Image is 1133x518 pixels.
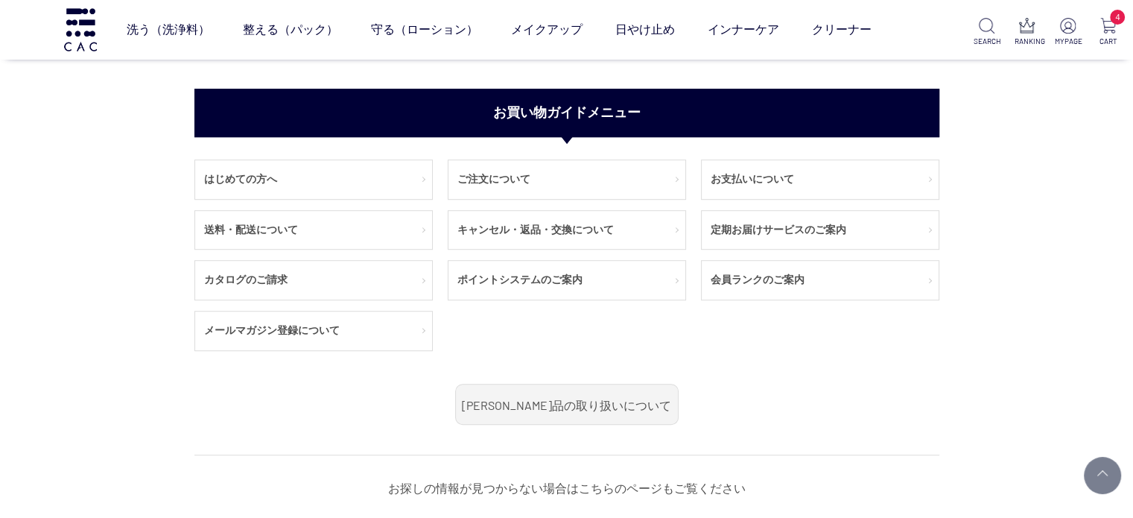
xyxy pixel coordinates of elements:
[702,261,939,300] a: 会員ランクのご案内
[195,312,432,350] a: メールマガジン登録について
[448,211,685,250] a: キャンセル・返品・交換について
[371,9,478,51] a: 守る（ローション）
[1015,36,1041,47] p: RANKING
[1095,18,1121,47] a: 4 CART
[448,261,685,300] a: ポイントシステムのご案内
[1110,10,1125,25] span: 4
[702,211,939,250] a: 定期お届けサービスのご案内
[511,9,583,51] a: メイクアップ
[195,160,432,199] a: はじめての方へ
[1095,36,1121,47] p: CART
[194,89,939,137] h2: お買い物ガイドメニュー
[195,261,432,300] a: カタログのご請求
[615,9,675,51] a: 日やけ止め
[708,9,779,51] a: インナーケア
[974,36,1000,47] p: SEARCH
[974,18,1000,47] a: SEARCH
[1055,18,1081,47] a: MYPAGE
[1015,18,1041,47] a: RANKING
[194,478,939,499] p: お探しの情報が見つからない場合はこちらのページもご覧ください
[62,8,99,51] img: logo
[127,9,210,51] a: 洗う（洗浄料）
[195,211,432,250] a: 送料・配送について
[448,160,685,199] a: ご注文について
[455,384,679,425] a: [PERSON_NAME]品の取り扱いについて
[243,9,338,51] a: 整える（パック）
[812,9,872,51] a: クリーナー
[1055,36,1081,47] p: MYPAGE
[702,160,939,199] a: お支払いについて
